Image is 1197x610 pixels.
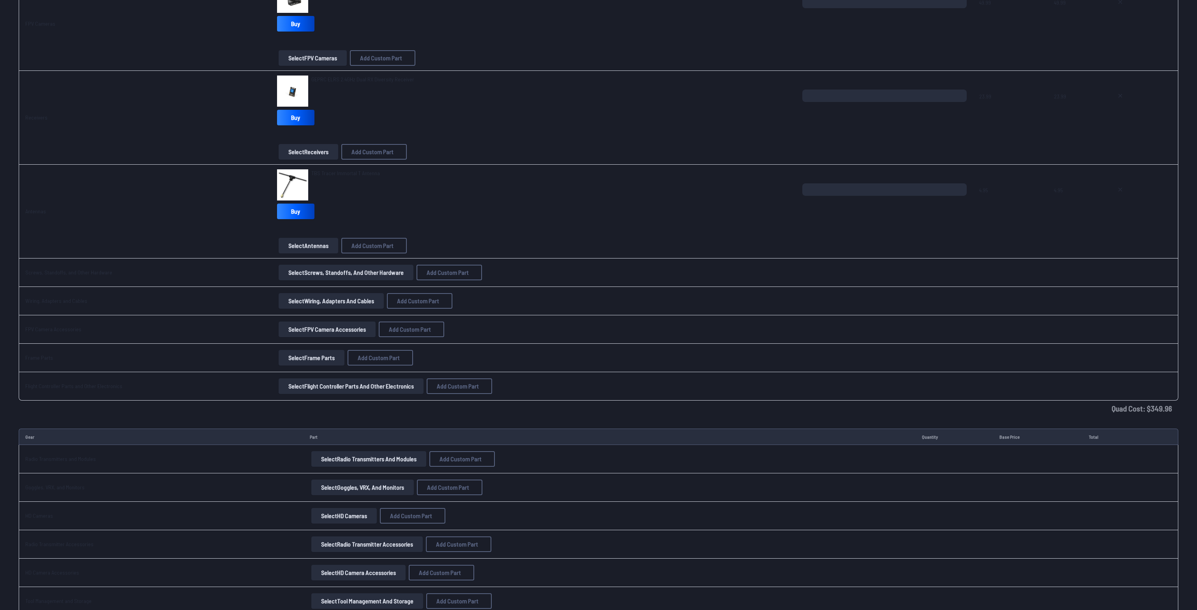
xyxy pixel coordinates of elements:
a: Flight Controller Parts and Other Electronics [25,383,122,389]
a: SelectGoggles, VRX, and Monitors [310,480,415,495]
td: Quad Cost: $ 349.96 [19,401,1178,416]
a: Buy [277,110,314,125]
button: Add Custom Part [426,593,492,609]
span: 23.99 [979,90,1042,127]
a: GEPRC ELRS 2.4GHz Dual RX Diversity Receiver [311,76,414,83]
td: Total [1082,429,1143,445]
button: Add Custom Part [379,322,444,337]
button: SelectWiring, Adapters and Cables [279,293,384,309]
button: SelectScrews, Standoffs, and Other Hardware [279,265,413,280]
button: Add Custom Part [429,451,495,467]
button: Add Custom Part [350,50,415,66]
span: 4.95 [979,183,1042,221]
span: Add Custom Part [436,541,478,547]
a: FPV Cameras [25,20,55,27]
button: Add Custom Part [417,480,482,495]
button: SelectAntennas [279,238,338,253]
span: Add Custom Part [351,243,394,249]
a: SelectFrame Parts [277,350,346,366]
span: Add Custom Part [419,570,461,576]
span: Add Custom Part [358,355,400,361]
a: Buy [277,204,314,219]
span: Add Custom Part [351,149,394,155]
a: Goggles, VRX, and Monitors [25,484,85,490]
span: Add Custom Part [437,383,479,389]
button: SelectReceivers [279,144,338,160]
span: Add Custom Part [390,513,432,519]
a: FPV Camera Accessories [25,326,81,332]
a: SelectReceivers [277,144,340,160]
a: SelectHD Cameras [310,508,378,524]
span: Add Custom Part [389,326,431,332]
a: SelectAntennas [277,238,340,253]
td: Part [304,429,916,445]
a: SelectHD Camera Accessories [310,565,407,580]
button: Add Custom Part [380,508,445,524]
a: Receivers [25,114,48,121]
span: 23.99 [1054,90,1098,127]
a: SelectScrews, Standoffs, and Other Hardware [277,265,415,280]
a: Radio Transmitters and Modules [25,455,96,462]
button: SelectFrame Parts [279,350,344,366]
button: SelectRadio Transmitters and Modules [311,451,426,467]
button: SelectTool Management and Storage [311,593,423,609]
a: Tool Management and Storage [25,598,92,604]
button: Add Custom Part [427,378,492,394]
button: SelectHD Camera Accessories [311,565,406,580]
img: image [277,76,308,107]
span: Add Custom Part [427,269,469,276]
button: SelectFPV Camera Accessories [279,322,376,337]
a: TBS Tracer Immortal T Antenna [311,169,380,177]
a: SelectTool Management and Storage [310,593,425,609]
a: Wiring, Adapters and Cables [25,297,87,304]
span: Add Custom Part [440,456,482,462]
a: SelectRadio Transmitters and Modules [310,451,428,467]
button: Add Custom Part [387,293,452,309]
span: Add Custom Part [397,298,439,304]
img: image [277,169,308,200]
span: TBS Tracer Immortal T Antenna [311,170,380,176]
a: Screws, Standoffs, and Other Hardware [25,269,112,276]
span: Add Custom Part [436,598,478,604]
button: Add Custom Part [409,565,474,580]
span: 4.95 [1054,183,1098,221]
button: SelectGoggles, VRX, and Monitors [311,480,414,495]
span: Add Custom Part [427,484,469,490]
button: Add Custom Part [426,536,491,552]
button: Add Custom Part [341,238,407,253]
button: SelectFPV Cameras [279,50,347,66]
a: SelectFlight Controller Parts and Other Electronics [277,378,425,394]
button: Add Custom Part [348,350,413,366]
td: Base Price [993,429,1082,445]
td: Quantity [916,429,993,445]
a: Frame Parts [25,354,53,361]
button: Add Custom Part [341,144,407,160]
button: SelectRadio Transmitter Accessories [311,536,423,552]
a: HD Cameras [25,512,53,519]
a: HD Camera Accessories [25,569,79,576]
a: SelectFPV Camera Accessories [277,322,377,337]
a: Buy [277,16,314,32]
a: SelectWiring, Adapters and Cables [277,293,385,309]
a: SelectFPV Cameras [277,50,348,66]
button: SelectFlight Controller Parts and Other Electronics [279,378,424,394]
span: Add Custom Part [360,55,402,61]
a: Antennas [25,208,46,214]
a: Radio Transmitter Accessories [25,541,94,547]
button: Add Custom Part [417,265,482,280]
td: Gear [19,429,304,445]
button: SelectHD Cameras [311,508,377,524]
a: SelectRadio Transmitter Accessories [310,536,424,552]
